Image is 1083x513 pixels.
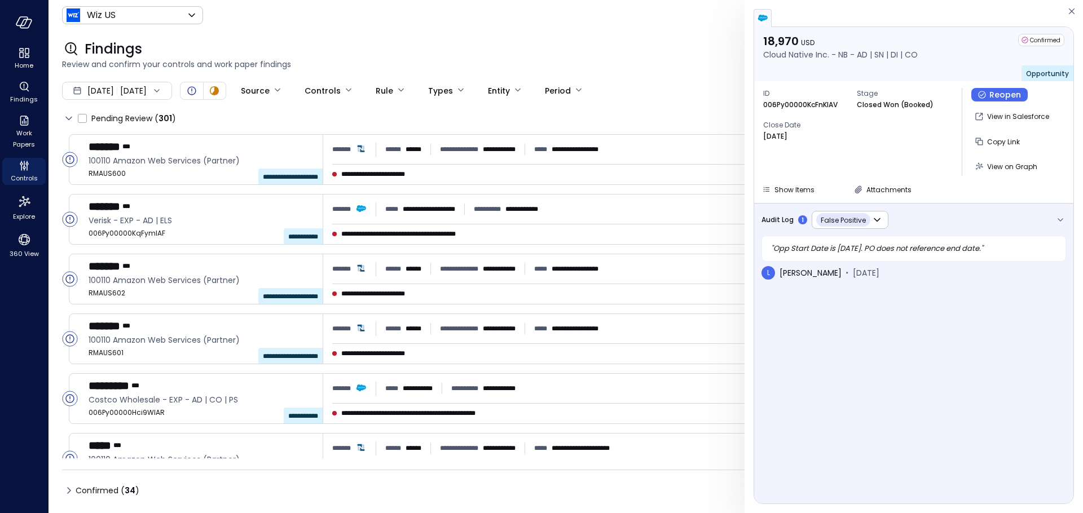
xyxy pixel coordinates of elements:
button: Copy Link [971,132,1024,151]
span: 100110 Amazon Web Services (Partner) [89,453,314,466]
div: Types [428,81,453,100]
span: Show Items [774,185,815,194]
p: [DATE] [763,131,787,142]
div: ( ) [121,484,139,497]
span: Findings [85,40,142,58]
span: Review and confirm your controls and work paper findings [62,58,1069,70]
div: Rule [376,81,393,100]
div: Period [545,81,571,100]
div: Open [62,450,78,466]
span: 006Py00000Hci9WIAR [89,407,314,418]
span: [DATE] [87,85,114,97]
p: Wiz US [87,8,116,22]
span: 006Py00000KqFymIAF [89,228,314,239]
button: View in Salesforce [971,107,1054,126]
p: Cloud Native Inc. - NB - AD | SN | DI | CO [763,48,918,61]
button: View on Graph [971,157,1042,176]
span: Stage [857,88,941,99]
span: RMAUS601 [89,347,314,359]
button: Show Items [758,183,819,196]
span: Copy Link [987,137,1020,147]
span: USD [801,38,815,47]
div: Controls [2,158,46,185]
span: Explore [13,211,35,222]
span: Controls [11,173,38,184]
div: Home [2,45,46,72]
span: Findings [10,94,38,105]
span: Confirmed [76,481,139,499]
div: Explore [2,192,46,223]
span: Opportunity [1026,69,1069,78]
span: 100110 Amazon Web Services (Partner) [89,274,314,286]
div: Open [185,84,199,98]
span: [DATE] [853,267,879,279]
span: [PERSON_NAME] [780,267,842,279]
div: Open [62,271,78,287]
span: 360 View [10,248,39,259]
span: View on Graph [987,162,1037,171]
p: View in Salesforce [987,111,1049,122]
p: 18,970 [763,34,918,48]
p: 1 [802,216,804,224]
span: 100110 Amazon Web Services (Partner) [89,334,314,346]
div: 360 View [2,230,46,260]
div: Open [62,331,78,347]
div: " Opp Start Date is [DATE]. PO does not reference end date. " [761,236,1066,262]
span: Work Papers [7,127,41,150]
span: Audit Log [761,214,794,225]
div: Work Papers [2,113,46,151]
button: Attachments [849,183,916,196]
div: In Progress [208,84,221,98]
button: Reopen [971,88,1028,101]
div: Confirmed [1018,34,1064,46]
div: Controls [305,81,341,100]
span: False Positive [821,215,866,225]
img: salesforce [757,12,768,24]
p: Closed Won (Booked) [857,99,934,110]
div: Findings [2,79,46,106]
span: Pending Review [91,109,176,127]
span: RMAUS600 [89,168,314,179]
span: Attachments [866,185,912,194]
div: Open [62,391,78,406]
span: Close Date [763,120,848,131]
div: Entity [488,81,510,100]
span: Home [15,60,33,71]
span: Reopen [989,89,1021,101]
span: RMAUS602 [89,288,314,299]
div: L [761,266,775,280]
div: Open [62,152,78,167]
span: Verisk - EXP - AD | ELS [89,214,314,227]
img: Icon [67,8,80,22]
span: Costco Wholesale - EXP - AD | CO | PS [89,393,314,406]
div: Source [241,81,270,100]
span: 301 [159,113,172,124]
div: ( ) [155,112,176,125]
span: 34 [125,485,135,496]
p: 006Py00000KcFnKIAV [763,99,838,110]
span: 100110 Amazon Web Services (Partner) [89,154,314,167]
span: ID [763,88,848,99]
div: Open [62,211,78,227]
